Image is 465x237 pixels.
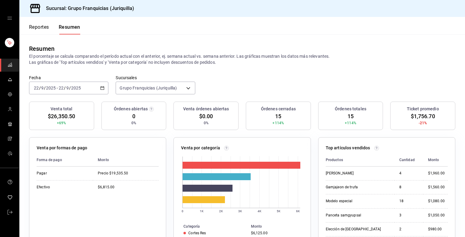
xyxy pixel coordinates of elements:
[114,106,148,112] h3: Órdenes abiertas
[64,86,66,90] span: /
[348,112,354,120] span: 15
[251,231,301,235] div: $6,125.00
[48,112,75,120] span: $26,350.50
[258,209,262,213] text: 4K
[428,199,448,204] div: $1,080.00
[181,145,220,151] p: Venta por categoría
[116,76,195,80] label: Sucursales
[29,24,49,30] font: Reportes
[200,209,204,213] text: 1K
[34,86,39,90] input: --
[37,171,88,176] div: Pagar
[296,209,300,213] text: 6K
[428,227,448,232] div: $980.00
[423,154,448,167] th: Monto
[326,154,394,167] th: Productos
[71,86,81,90] input: ----
[419,120,427,126] span: -21%
[275,112,281,120] span: 15
[411,112,435,120] span: $1,756.70
[41,5,134,12] h3: Sucursal: Grupo Franquicias (Juriquilla)
[326,199,386,204] div: Modelo especial
[7,16,12,21] button: cajón abierto
[326,213,386,218] div: Panceta samgyupsal
[399,199,418,204] div: 18
[326,145,370,151] p: Top artículos vendidos
[277,209,281,213] text: 5K
[219,209,223,213] text: 2K
[69,86,71,90] span: /
[98,185,159,190] div: $6,815.00
[428,213,448,218] div: $1,050.00
[204,120,209,126] span: 0%
[29,24,80,34] div: Pestañas de navegación
[58,86,64,90] input: --
[326,227,386,232] div: Elección de [GEOGRAPHIC_DATA]
[326,185,386,190] div: Gamjajeon de trufa
[66,86,69,90] input: --
[39,86,41,90] span: /
[98,171,159,176] div: Precio $19,535.50
[326,171,386,176] div: [PERSON_NAME]
[29,53,455,65] p: El porcentaje se calcula comparando el período actual con el anterior, ej. semana actual vs. sema...
[249,223,311,230] th: Monto
[37,185,88,190] div: Efectivo
[428,171,448,176] div: $1,960.00
[399,227,418,232] div: 2
[51,106,72,112] h3: Venta total
[188,231,206,235] div: Cortes Res
[132,112,135,120] span: 0
[272,120,284,126] span: +114%
[59,24,80,34] button: Resumen
[93,154,159,167] th: Monto
[238,209,242,213] text: 3K
[345,120,356,126] span: +114%
[57,120,66,126] span: +69%
[399,213,418,218] div: 3
[428,185,448,190] div: $1,560.00
[394,154,423,167] th: Cantidad
[199,112,213,120] span: $0.00
[44,86,46,90] span: /
[41,86,44,90] input: --
[37,154,93,167] th: Forma de pago
[29,44,54,53] div: Resumen
[261,106,296,112] h3: Órdenes cerradas
[174,223,248,230] th: Categoría
[57,86,58,90] span: -
[183,106,229,112] h3: Venta órdenes abiertas
[29,76,108,80] label: Fecha
[37,145,87,151] p: Venta por formas de pago
[399,185,418,190] div: 8
[399,171,418,176] div: 4
[407,106,439,112] h3: Ticket promedio
[335,106,366,112] h3: Órdenes totales
[182,209,183,213] text: 0
[131,120,136,126] span: 0%
[120,85,177,91] span: Grupo Franquicias (Juriquilla)
[46,86,56,90] input: ----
